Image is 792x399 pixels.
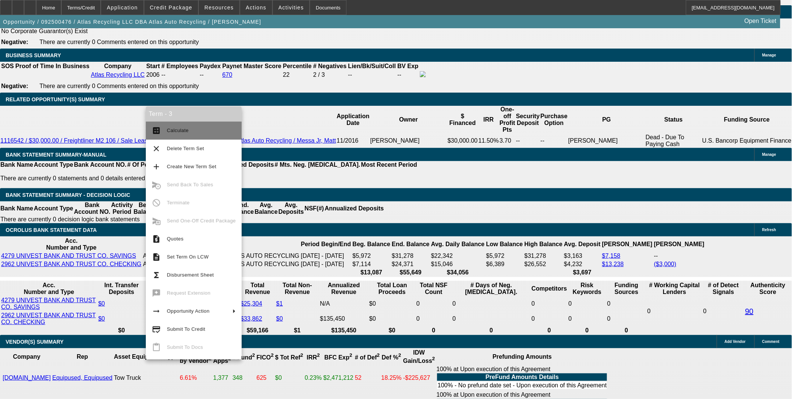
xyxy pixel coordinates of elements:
td: 0 [568,297,606,311]
td: $26,552 [524,260,563,268]
td: No Corporate Guarantor(s) Exist [1,27,412,35]
th: Avg. Deposit [564,237,601,251]
span: Refresh [762,228,776,232]
span: Application [107,5,138,11]
span: Add Vendor [725,340,746,344]
th: $135,450 [320,327,368,334]
th: $13,087 [352,269,391,276]
th: Funding Source [702,106,792,134]
td: 11.50% [478,134,499,148]
th: Status [645,106,702,134]
td: 0 [531,312,567,326]
td: $31,278 [524,252,563,260]
b: Paynet Master Score [222,63,281,69]
div: $135,450 [320,315,368,322]
b: $ Tot Ref [275,354,303,361]
td: 0 [531,297,567,311]
td: 1,377 [213,365,231,390]
span: Delete Term Set [167,146,204,151]
a: $7,158 [602,253,621,259]
td: 0 [703,297,744,326]
sup: 2 [398,353,401,358]
a: $1 [276,300,283,307]
th: Purchase Option [540,106,568,134]
th: Annualized Deposits [324,201,384,216]
th: Total Revenue [240,282,275,296]
div: 22 [283,72,312,78]
a: 1116542 / $30,000.00 / Freightliner M2 106 / Sale Leaseback / Atlas Recycling LLC DBA Atlas Auto ... [0,137,336,144]
a: 670 [222,72,232,78]
td: N/A [320,297,368,311]
b: Negative: [1,83,28,89]
a: 2962 UNIVEST BANK AND TRUST CO. CHECKING [1,261,141,267]
td: 625 [256,365,274,390]
th: IRR [478,106,499,134]
span: Calculate [167,128,189,133]
b: Company [104,63,132,69]
th: End. Balance [230,201,254,216]
td: 11/2016 [336,134,370,148]
th: $55,649 [391,269,430,276]
button: Activities [273,0,310,15]
span: Comment [762,340,780,344]
button: Resources [199,0,239,15]
td: -- [199,71,221,79]
b: # Fund [233,354,255,361]
td: 0 [416,297,451,311]
th: NSF(#) [304,201,324,216]
th: Int. Transfer Deposits [98,282,145,296]
p: There are currently 0 statements and 0 details entered on this opportunity [0,175,417,182]
b: PreFund Amounts Details [486,374,559,380]
div: 2 / 3 [313,72,347,78]
td: 3.70 [499,134,516,148]
b: Lien/Bk/Suit/Coll [348,63,396,69]
th: # Mts. Neg. [MEDICAL_DATA]. [274,161,361,169]
td: $30,000.00 [447,134,478,148]
td: -- [348,71,396,79]
td: -$225,627 [403,365,436,390]
th: Sum of the Total NSF Count and Total Overdraft Fee Count from Ocrolus [416,282,451,296]
th: $59,166 [240,327,275,334]
span: There are currently 0 Comments entered on this opportunity [39,83,199,89]
th: $0 [369,327,415,334]
td: $3,163 [564,252,601,260]
td: -- [516,134,540,148]
th: 0 [416,327,451,334]
th: 0 [452,327,530,334]
td: $7,114 [352,260,391,268]
td: 2006 [146,71,160,79]
b: Percentile [283,63,312,69]
th: Most Recent Period [361,161,418,169]
th: Bank Account NO. [74,161,127,169]
a: [DOMAIN_NAME] [3,375,51,381]
span: Credit Package [150,5,192,11]
mat-icon: clear [152,144,161,153]
th: [PERSON_NAME] [602,237,653,251]
th: Owner [370,106,447,134]
td: 6.61% [179,365,212,390]
th: Bank Account NO. [74,201,111,216]
span: Submit To Credit [167,326,205,332]
td: 0 [452,297,530,311]
th: Total Loan Proceeds [369,282,415,296]
b: # of Def [355,354,380,361]
sup: 2 [432,356,435,362]
a: 4279 UNIVEST BANK AND TRUST CO. SAVINGS [1,253,136,259]
td: $5,972 [486,252,523,260]
th: High Balance [524,237,563,251]
th: Total Non-Revenue [276,282,319,296]
td: $0 [369,297,415,311]
b: Company [13,353,41,360]
b: Def % [382,354,401,361]
mat-icon: credit_score [152,325,161,334]
td: U.S. Bancorp Equipment Finance [702,134,792,148]
span: VENDOR(S) SUMMARY [6,339,64,345]
span: OCROLUS BANK STATEMENT DATA [6,227,97,233]
td: $22,342 [431,252,485,260]
b: IDW Gain/Loss [403,349,435,364]
td: $31,278 [391,252,430,260]
th: $1 [276,327,319,334]
mat-icon: add [152,162,161,171]
sup: 2 [317,353,320,358]
th: Risk Keywords [568,282,606,296]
